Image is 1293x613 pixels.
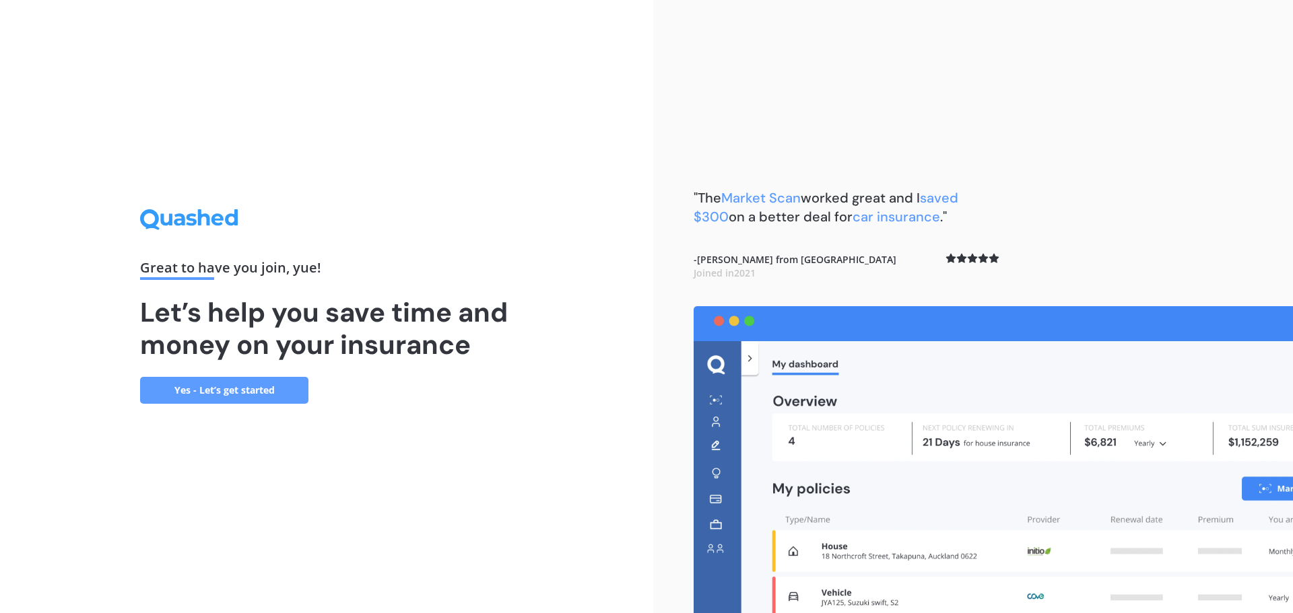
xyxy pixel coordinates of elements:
[694,266,756,279] span: Joined in 2021
[140,261,513,280] div: Great to have you join , yue !
[853,208,940,225] span: car insurance
[140,296,513,361] h1: Let’s help you save time and money on your insurance
[694,306,1293,613] img: dashboard.webp
[140,377,308,404] a: Yes - Let’s get started
[721,189,801,207] span: Market Scan
[694,189,958,225] span: saved $300
[694,189,958,225] b: "The worked great and I on a better deal for ."
[694,253,896,279] b: - [PERSON_NAME] from [GEOGRAPHIC_DATA]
